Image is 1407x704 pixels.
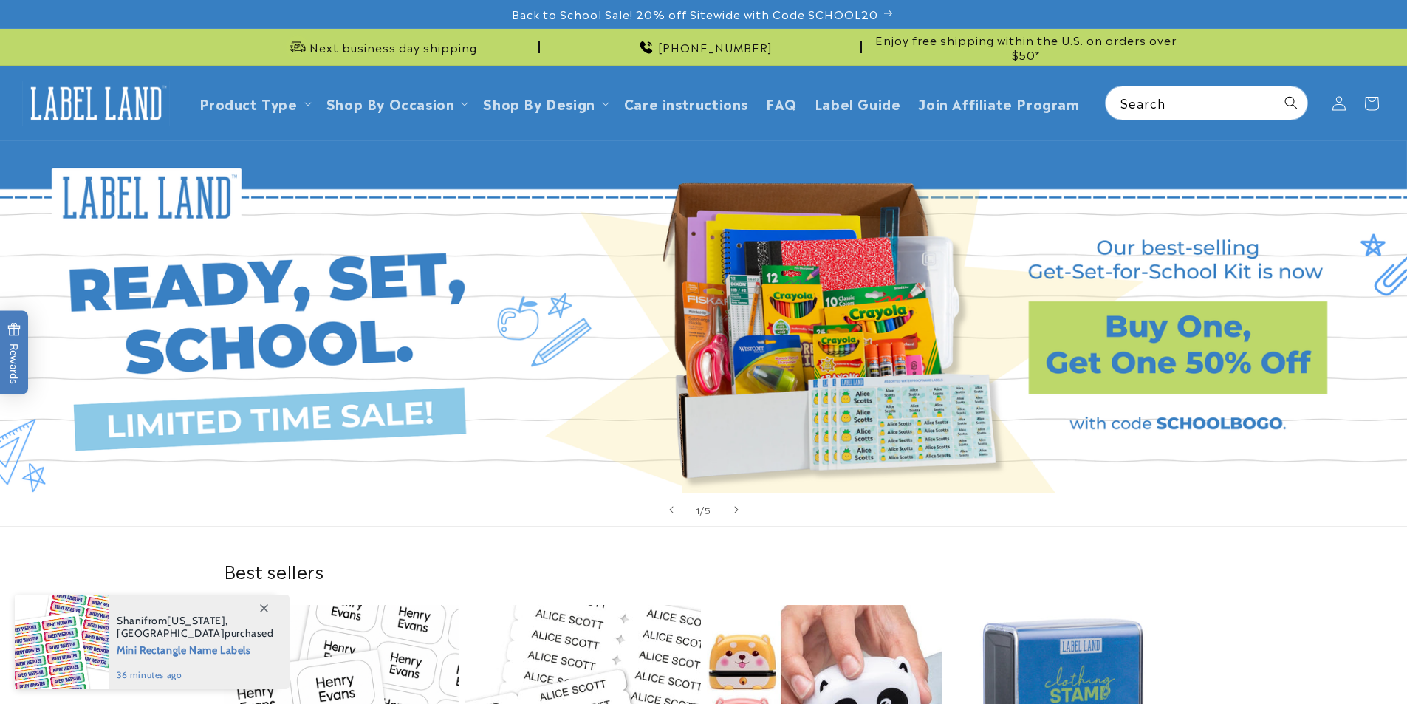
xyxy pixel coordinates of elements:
a: Join Affiliate Program [909,86,1088,120]
span: Shop By Occasion [326,95,455,112]
a: Label Guide [806,86,910,120]
span: [US_STATE] [167,614,225,627]
span: [PHONE_NUMBER] [658,40,773,55]
a: Shop By Design [483,93,595,113]
div: Announcement [224,29,540,65]
img: Label Land [22,81,170,126]
button: Next slide [720,493,753,526]
div: Announcement [868,29,1184,65]
span: Back to School Sale! 20% off Sitewide with Code SCHOOL20 [512,7,878,21]
span: Care instructions [624,95,748,112]
h2: Best sellers [224,559,1184,582]
span: Shani [117,614,144,627]
span: Rewards [7,322,21,383]
a: Care instructions [615,86,757,120]
div: Announcement [546,29,862,65]
span: from , purchased [117,615,274,640]
span: Enjoy free shipping within the U.S. on orders over $50* [868,33,1184,61]
a: Label Land [17,75,176,131]
span: FAQ [766,95,797,112]
summary: Product Type [191,86,318,120]
span: Next business day shipping [309,40,477,55]
summary: Shop By Occasion [318,86,475,120]
a: Product Type [199,93,298,113]
span: [GEOGRAPHIC_DATA] [117,626,225,640]
span: 5 [705,502,711,517]
span: Join Affiliate Program [918,95,1079,112]
span: / [700,502,705,517]
span: 1 [696,502,700,517]
a: FAQ [757,86,806,120]
summary: Shop By Design [474,86,615,120]
span: Label Guide [815,95,901,112]
button: Search [1275,86,1307,119]
button: Previous slide [655,493,688,526]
